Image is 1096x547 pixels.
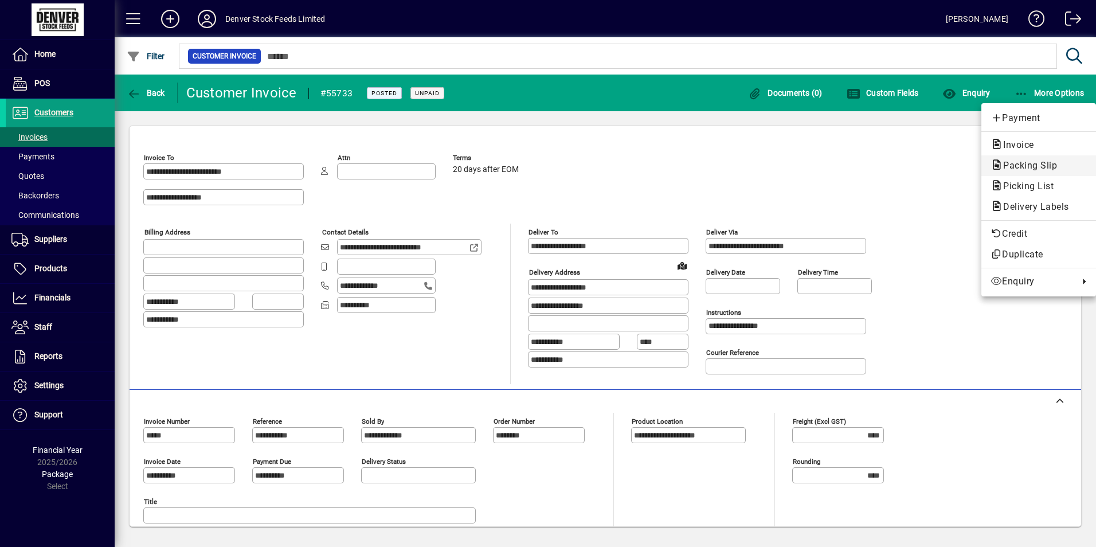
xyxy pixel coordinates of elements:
[991,201,1075,212] span: Delivery Labels
[991,275,1073,288] span: Enquiry
[991,160,1063,171] span: Packing Slip
[991,139,1040,150] span: Invoice
[981,108,1096,128] button: Add customer payment
[991,248,1087,261] span: Duplicate
[991,181,1059,192] span: Picking List
[991,227,1087,241] span: Credit
[991,111,1087,125] span: Payment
